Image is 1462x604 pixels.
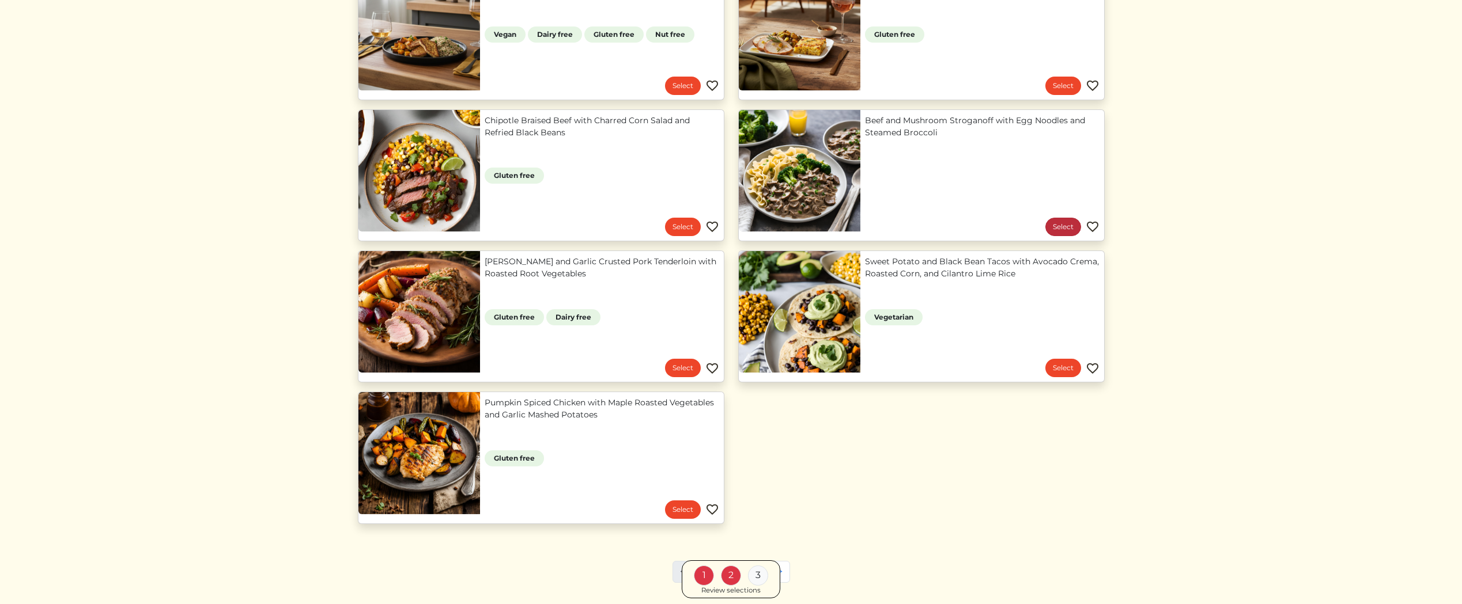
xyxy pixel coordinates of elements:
img: Favorite menu item [705,503,719,516]
a: Beef and Mushroom Stroganoff with Egg Noodles and Steamed Broccoli [865,115,1100,139]
div: 2 [721,565,741,585]
img: Favorite menu item [705,362,719,375]
a: Chipotle Braised Beef with Charred Corn Salad and Refried Black Beans [485,115,719,139]
div: Review selections [701,585,761,595]
a: Select [1045,359,1081,377]
a: 1 2 3 Review selections [682,560,780,598]
a: Select [1045,218,1081,236]
img: Favorite menu item [1086,362,1100,375]
a: Select [665,359,701,377]
img: Favorite menu item [1086,220,1100,234]
a: Select [665,77,701,95]
img: Favorite menu item [1086,79,1100,93]
img: Favorite menu item [705,220,719,234]
div: 3 [748,565,768,585]
a: [PERSON_NAME] and Garlic Crusted Pork Tenderloin with Roasted Root Vegetables [485,256,719,280]
a: Select [665,218,701,236]
a: Select [1045,77,1081,95]
a: Select [665,500,701,519]
a: Sweet Potato and Black Bean Tacos with Avocado Crema, Roasted Corn, and Cilantro Lime Rice [865,256,1100,280]
img: Favorite menu item [705,79,719,93]
a: Pumpkin Spiced Chicken with Maple Roasted Vegetables and Garlic Mashed Potatoes [485,397,719,421]
div: 1 [694,565,714,585]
